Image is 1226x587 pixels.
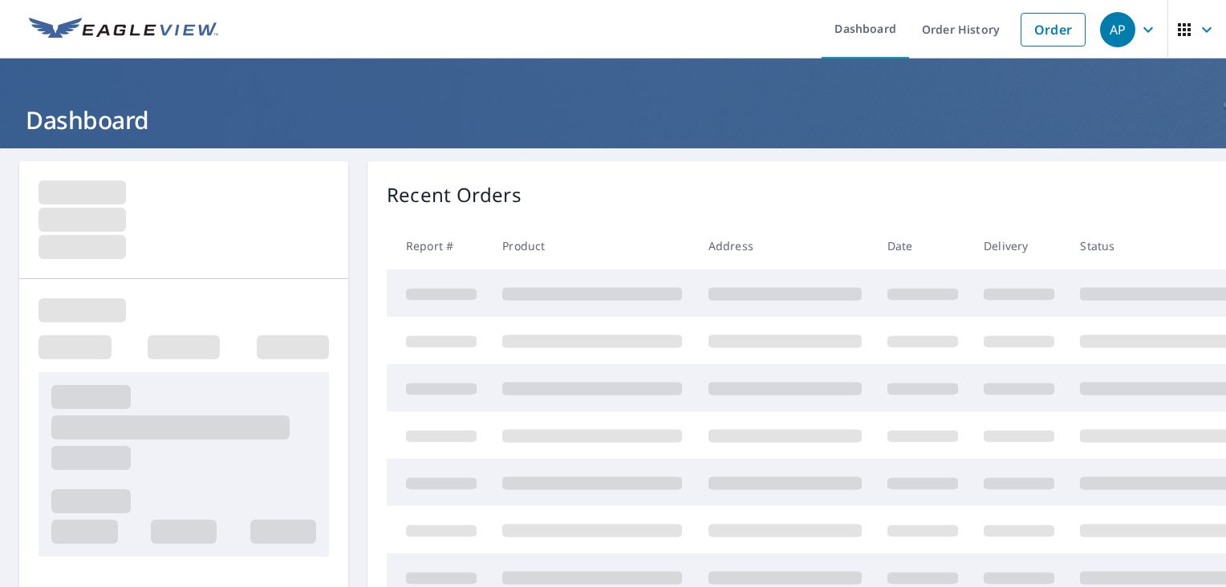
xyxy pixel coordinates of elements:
th: Date [875,222,971,269]
th: Address [696,222,875,269]
div: AP [1100,12,1135,47]
th: Report # [387,222,489,269]
p: Recent Orders [387,180,522,209]
h1: Dashboard [19,103,1207,136]
a: Order [1021,13,1086,47]
th: Delivery [971,222,1067,269]
th: Product [489,222,695,269]
img: EV Logo [29,18,218,42]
